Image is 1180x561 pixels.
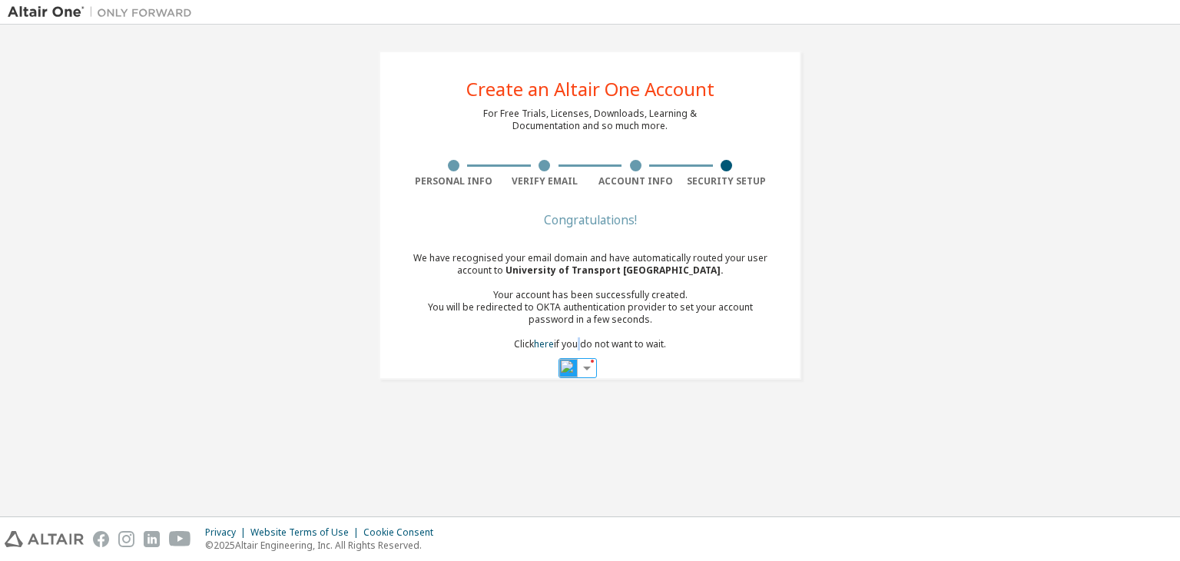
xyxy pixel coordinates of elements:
div: Verify Email [499,175,591,188]
div: You will be redirected to OKTA authentication provider to set your account password in a few seco... [408,301,772,326]
div: Create an Altair One Account [466,80,714,98]
div: Security Setup [681,175,773,188]
span: University of Transport [GEOGRAPHIC_DATA] . [505,264,724,277]
img: facebook.svg [93,531,109,547]
img: instagram.svg [118,531,134,547]
div: Privacy [205,526,250,539]
p: © 2025 Altair Engineering, Inc. All Rights Reserved. [205,539,442,552]
img: altair_logo.svg [5,531,84,547]
div: Personal Info [408,175,499,188]
div: We have recognised your email domain and have automatically routed your user account to Click if ... [408,252,772,350]
div: Your account has been successfully created. [408,289,772,301]
div: Website Terms of Use [250,526,363,539]
img: youtube.svg [169,531,191,547]
div: Cookie Consent [363,526,442,539]
img: Altair One [8,5,200,20]
div: Congratulations! [408,215,772,224]
div: For Free Trials, Licenses, Downloads, Learning & Documentation and so much more. [483,108,697,132]
a: here [534,337,554,350]
img: linkedin.svg [144,531,160,547]
div: Account Info [590,175,681,188]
